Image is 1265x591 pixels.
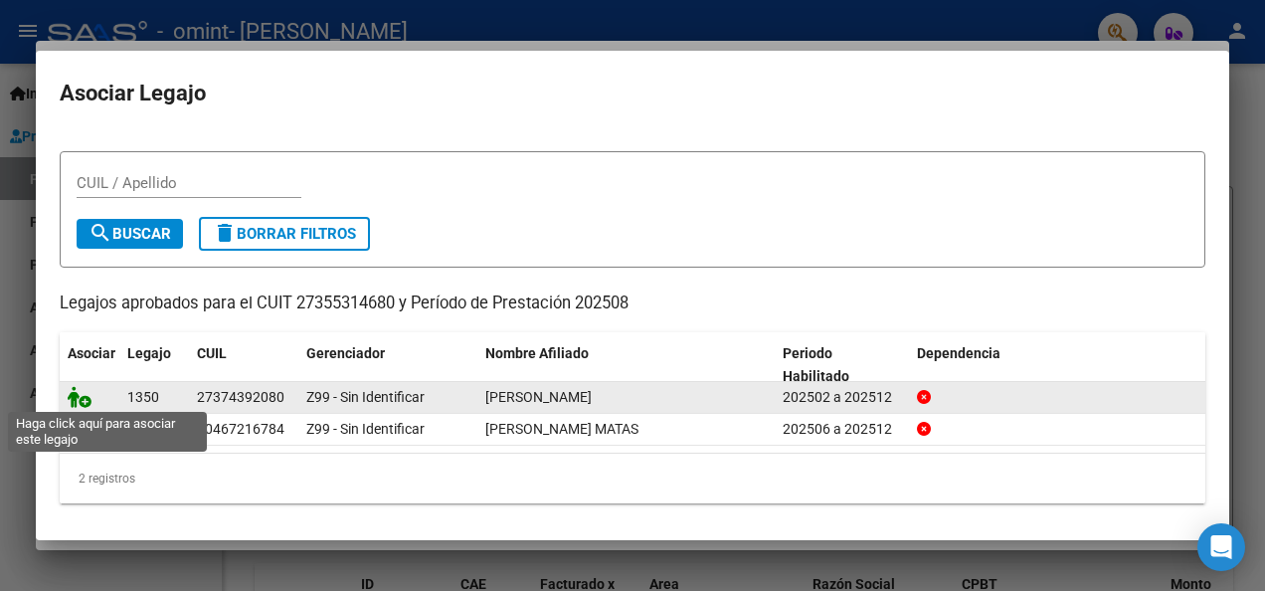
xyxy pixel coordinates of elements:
div: 20467216784 [197,418,284,441]
div: 2 registros [60,454,1205,503]
datatable-header-cell: Asociar [60,332,119,398]
span: Z99 - Sin Identificar [306,389,425,405]
span: CUIL [197,345,227,361]
button: Buscar [77,219,183,249]
span: Borrar Filtros [213,225,356,243]
span: Nombre Afiliado [485,345,589,361]
span: LORENZI SOFIA ANTONELLA [485,389,592,405]
span: Buscar [89,225,171,243]
datatable-header-cell: Dependencia [909,332,1206,398]
div: Open Intercom Messenger [1197,523,1245,571]
span: Dependencia [917,345,1000,361]
div: 202502 a 202512 [783,386,901,409]
h2: Asociar Legajo [60,75,1205,112]
span: 1350 [127,389,159,405]
datatable-header-cell: Periodo Habilitado [775,332,909,398]
span: MAMONDE MAT­AS [485,421,638,437]
span: Periodo Habilitado [783,345,849,384]
p: Legajos aprobados para el CUIT 27355314680 y Período de Prestación 202508 [60,292,1205,316]
span: 1122 [127,421,159,437]
datatable-header-cell: Gerenciador [298,332,477,398]
div: 202506 a 202512 [783,418,901,441]
datatable-header-cell: CUIL [189,332,298,398]
mat-icon: search [89,221,112,245]
span: Gerenciador [306,345,385,361]
span: Asociar [68,345,115,361]
button: Borrar Filtros [199,217,370,251]
span: Z99 - Sin Identificar [306,421,425,437]
div: 27374392080 [197,386,284,409]
mat-icon: delete [213,221,237,245]
datatable-header-cell: Legajo [119,332,189,398]
span: Legajo [127,345,171,361]
datatable-header-cell: Nombre Afiliado [477,332,775,398]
